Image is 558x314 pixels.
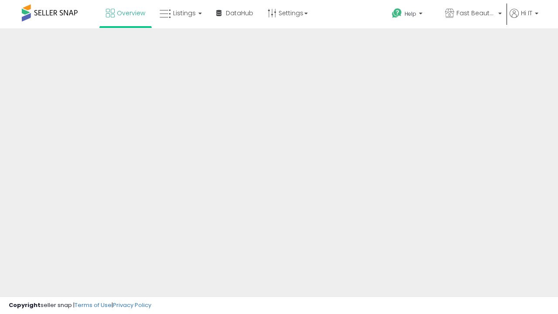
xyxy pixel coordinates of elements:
[9,301,41,309] strong: Copyright
[75,301,112,309] a: Terms of Use
[456,9,496,17] span: Fast Beauty ([GEOGRAPHIC_DATA])
[521,9,532,17] span: Hi IT
[117,9,145,17] span: Overview
[173,9,196,17] span: Listings
[510,9,538,28] a: Hi IT
[391,8,402,19] i: Get Help
[405,10,416,17] span: Help
[385,1,437,28] a: Help
[9,301,151,310] div: seller snap | |
[226,9,253,17] span: DataHub
[113,301,151,309] a: Privacy Policy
